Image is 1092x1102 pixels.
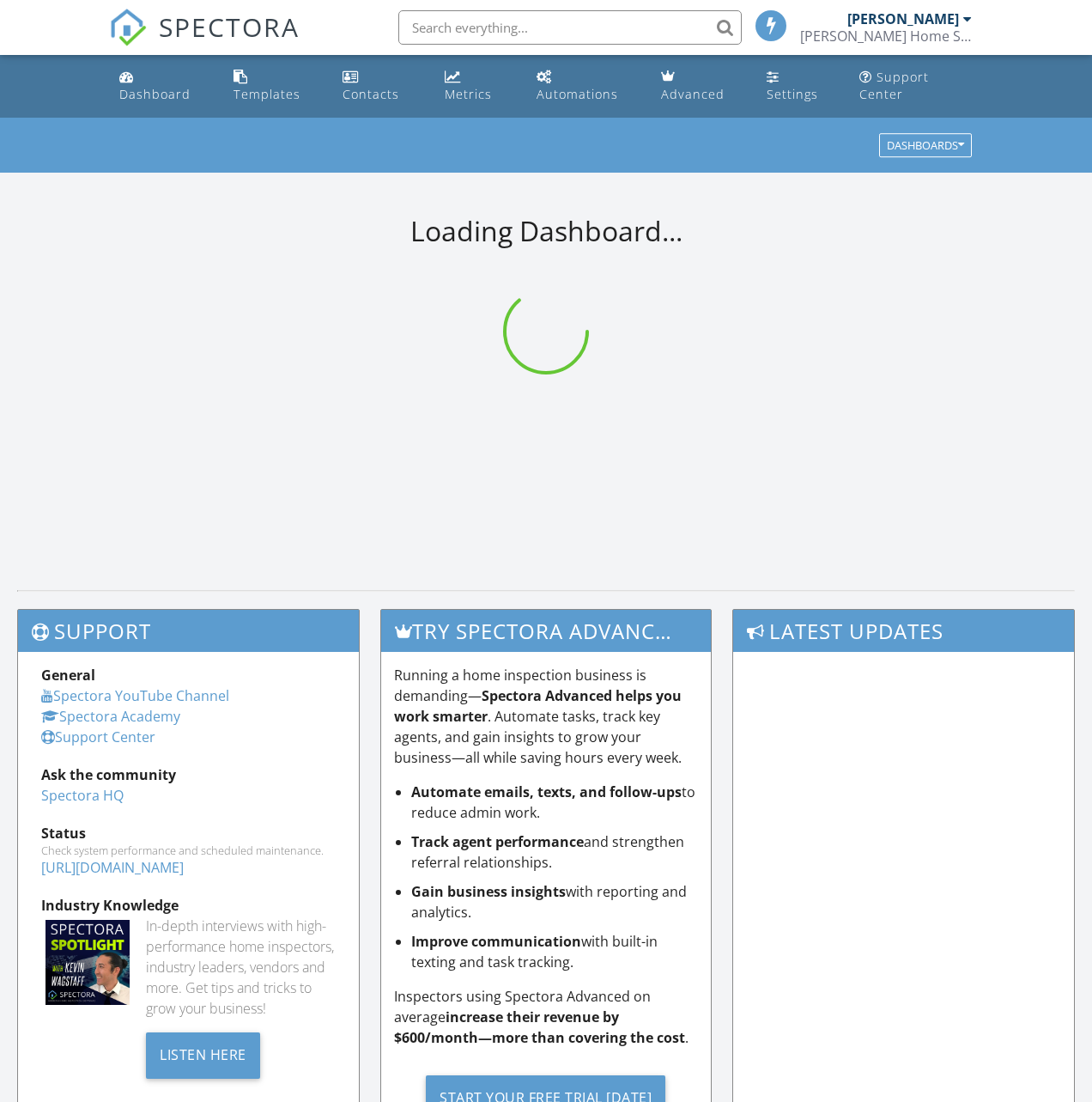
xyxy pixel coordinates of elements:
[859,69,929,102] div: Support Center
[394,686,682,726] strong: Spectora Advanced helps you work smarter
[112,62,213,111] a: Dashboard
[661,86,725,102] div: Advanced
[847,10,959,27] div: [PERSON_NAME]
[109,9,147,46] img: The Best Home Inspection Software - Spectora
[234,86,300,102] div: Templates
[159,9,300,45] span: SPECTORA
[733,610,1074,652] h3: Latest Updates
[438,62,517,111] a: Metrics
[336,62,423,111] a: Contacts
[227,62,323,111] a: Templates
[394,986,699,1048] p: Inspectors using Spectora Advanced on average .
[41,707,180,726] a: Spectora Academy
[445,86,492,102] div: Metrics
[760,62,839,111] a: Settings
[394,1008,685,1047] strong: increase their revenue by $600/month—more than covering the cost
[146,1032,260,1079] div: Listen Here
[41,686,229,705] a: Spectora YouTube Channel
[537,86,618,102] div: Automations
[852,62,979,111] a: Support Center
[411,782,682,801] strong: Automate emails, texts, and follow-ups
[411,881,699,922] li: with reporting and analytics.
[146,1044,260,1063] a: Listen Here
[411,832,584,851] strong: Track agent performance
[41,728,155,746] a: Support Center
[398,10,742,45] input: Search everything...
[119,86,191,102] div: Dashboard
[411,882,566,901] strong: Gain business insights
[146,916,335,1019] div: In-depth interviews with high-performance home inspectors, industry leaders, vendors and more. Ge...
[411,932,581,951] strong: Improve communication
[411,782,699,823] li: to reduce admin work.
[18,610,359,652] h3: Support
[41,858,184,877] a: [URL][DOMAIN_NAME]
[530,62,640,111] a: Automations (Basic)
[411,831,699,873] li: and strengthen referral relationships.
[394,665,699,768] p: Running a home inspection business is demanding— . Automate tasks, track key agents, and gain ins...
[654,62,746,111] a: Advanced
[343,86,399,102] div: Contacts
[41,823,336,843] div: Status
[411,931,699,972] li: with built-in texting and task tracking.
[381,610,712,652] h3: Try spectora advanced [DATE]
[109,23,300,59] a: SPECTORA
[45,920,130,1004] img: Spectoraspolightmain
[887,140,964,152] div: Dashboards
[879,134,972,158] button: Dashboards
[41,786,124,805] a: Spectora HQ
[41,843,336,857] div: Check system performance and scheduled maintenance.
[767,86,818,102] div: Settings
[41,764,336,785] div: Ask the community
[800,27,972,45] div: Ballinger Home Services, LLC
[41,895,336,916] div: Industry Knowledge
[41,666,95,685] strong: General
